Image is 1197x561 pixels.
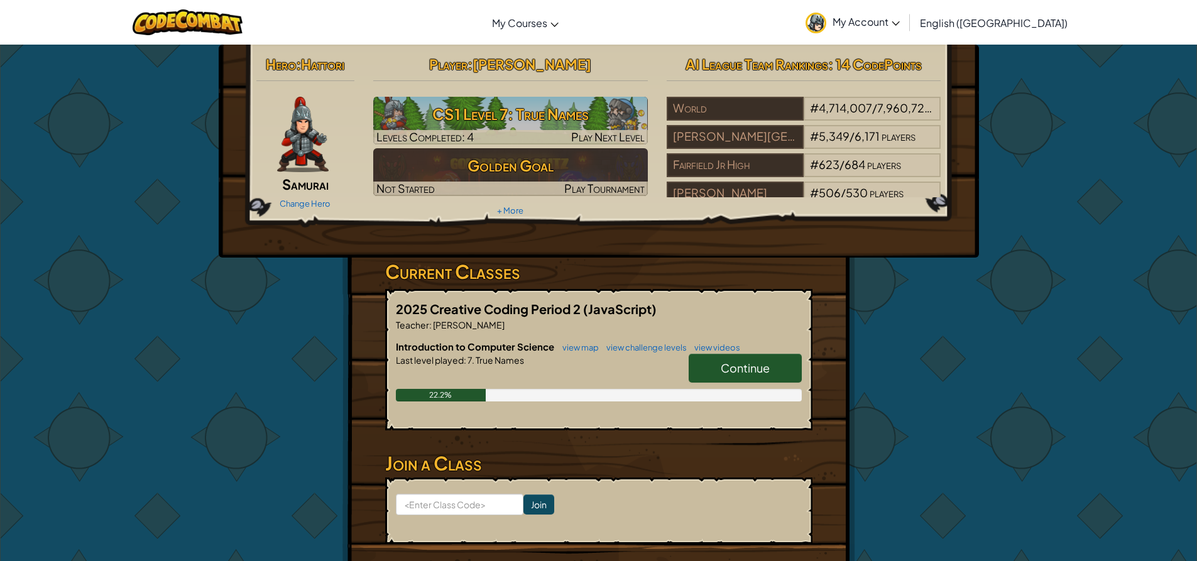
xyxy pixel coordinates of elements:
[373,148,648,196] img: Golden Goal
[556,342,599,352] a: view map
[282,175,329,193] span: Samurai
[933,101,967,115] span: players
[841,185,846,200] span: /
[474,354,524,366] span: True Names
[667,165,941,180] a: Fairfield Jr High#623/684players
[385,449,812,477] h3: Join a Class
[373,97,648,144] img: CS1 Level 7: True Names
[497,205,523,215] a: + More
[667,137,941,151] a: [PERSON_NAME][GEOGRAPHIC_DATA]#5,349/6,171players
[396,494,523,515] input: <Enter Class Code>
[467,55,473,73] span: :
[396,389,486,401] div: 22.2%
[280,199,331,209] a: Change Hero
[464,354,466,366] span: :
[721,361,770,375] span: Continue
[523,494,554,515] input: Join
[473,55,591,73] span: [PERSON_NAME]
[376,181,435,195] span: Not Started
[850,129,855,143] span: /
[667,97,804,121] div: World
[819,101,872,115] span: 4,714,007
[870,185,904,200] span: players
[810,185,819,200] span: #
[828,55,922,73] span: : 14 CodePoints
[466,354,474,366] span: 7.
[688,342,740,352] a: view videos
[839,157,844,172] span: /
[810,101,819,115] span: #
[867,157,901,172] span: players
[277,97,329,172] img: samurai.pose.png
[667,125,804,149] div: [PERSON_NAME][GEOGRAPHIC_DATA]
[373,148,648,196] a: Golden GoalNot StartedPlay Tournament
[133,9,243,35] img: CodeCombat logo
[396,354,464,366] span: Last level played
[667,193,941,208] a: [PERSON_NAME]#506/530players
[301,55,344,73] span: Hattori
[385,258,812,286] h3: Current Classes
[492,16,547,30] span: My Courses
[373,97,648,144] a: Play Next Level
[819,185,841,200] span: 506
[667,182,804,205] div: [PERSON_NAME]
[296,55,301,73] span: :
[806,13,826,33] img: avatar
[266,55,296,73] span: Hero
[667,109,941,123] a: World#4,714,007/7,960,729players
[396,319,429,330] span: Teacher
[819,129,850,143] span: 5,349
[810,157,819,172] span: #
[429,319,432,330] span: :
[882,129,916,143] span: players
[877,101,932,115] span: 7,960,729
[920,16,1068,30] span: English ([GEOGRAPHIC_DATA])
[844,157,865,172] span: 684
[429,55,467,73] span: Player
[396,340,556,352] span: Introduction to Computer Science
[810,129,819,143] span: #
[799,3,906,42] a: My Account
[564,181,645,195] span: Play Tournament
[373,100,648,128] h3: CS1 Level 7: True Names
[914,6,1074,40] a: English ([GEOGRAPHIC_DATA])
[833,15,900,28] span: My Account
[486,6,565,40] a: My Courses
[432,319,505,330] span: [PERSON_NAME]
[872,101,877,115] span: /
[667,153,804,177] div: Fairfield Jr High
[600,342,687,352] a: view challenge levels
[686,55,828,73] span: AI League Team Rankings
[396,301,583,317] span: 2025 Creative Coding Period 2
[376,129,474,144] span: Levels Completed: 4
[373,151,648,180] h3: Golden Goal
[819,157,839,172] span: 623
[846,185,868,200] span: 530
[583,301,657,317] span: (JavaScript)
[855,129,880,143] span: 6,171
[571,129,645,144] span: Play Next Level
